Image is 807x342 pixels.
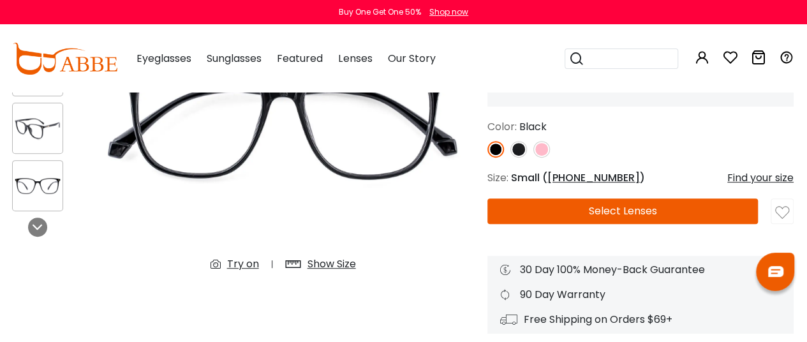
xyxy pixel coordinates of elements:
[207,51,262,66] span: Sunglasses
[277,51,323,66] span: Featured
[768,266,783,277] img: chat
[423,6,468,17] a: Shop now
[13,116,63,141] img: Cubitine Black Plastic Eyeglasses , UniversalBridgeFit Frames from ABBE Glasses
[511,170,645,185] span: Small ( )
[500,262,781,278] div: 30 Day 100% Money-Back Guarantee
[13,43,117,75] img: abbeglasses.com
[547,170,640,185] span: [PHONE_NUMBER]
[500,287,781,302] div: 90 Day Warranty
[429,6,468,18] div: Shop now
[13,174,63,198] img: Cubitine Black Plastic Eyeglasses , UniversalBridgeFit Frames from ABBE Glasses
[387,51,435,66] span: Our Story
[727,170,794,186] div: Find your size
[227,256,259,272] div: Try on
[500,312,781,327] div: Free Shipping on Orders $69+
[487,170,508,185] span: Size:
[487,198,758,224] button: Select Lenses
[339,6,421,18] div: Buy One Get One 50%
[307,256,356,272] div: Show Size
[338,51,372,66] span: Lenses
[519,119,547,134] span: Black
[487,119,517,134] span: Color:
[775,205,789,219] img: like
[137,51,191,66] span: Eyeglasses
